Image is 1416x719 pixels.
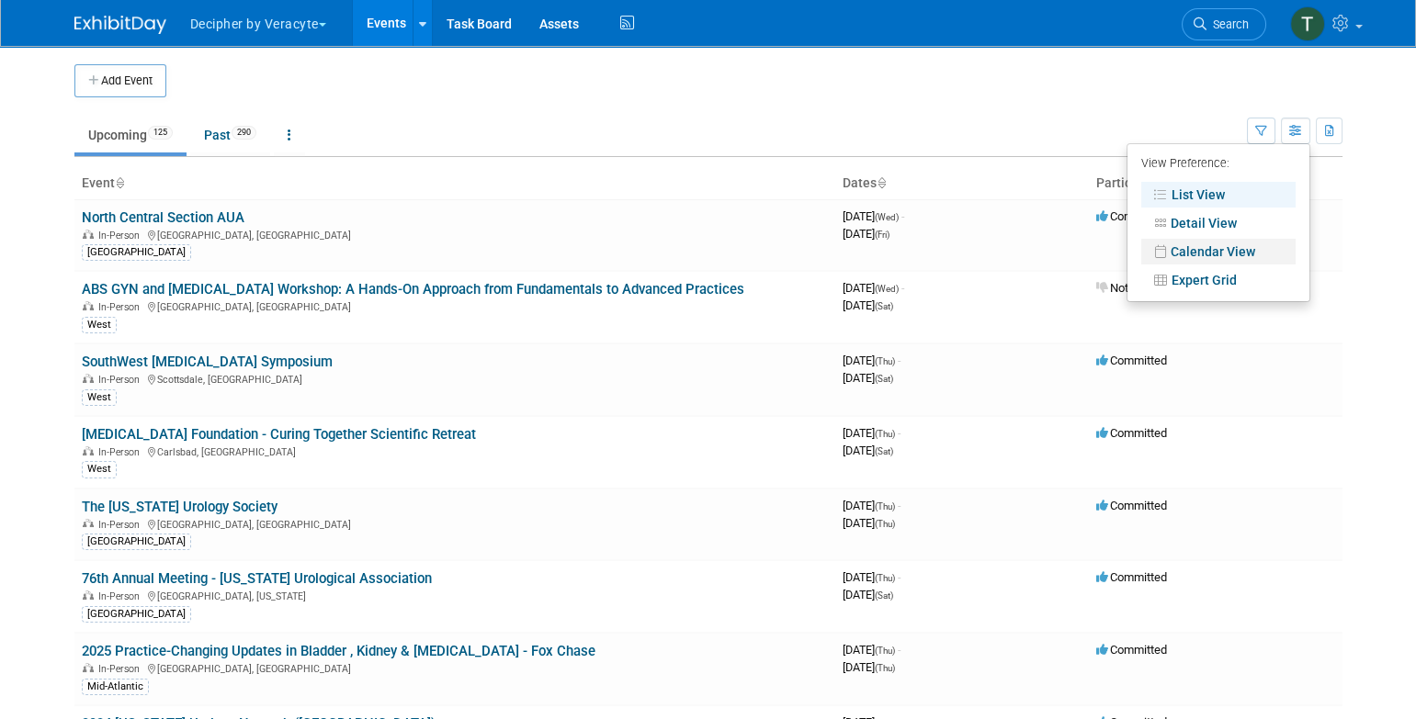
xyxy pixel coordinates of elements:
span: (Thu) [875,573,895,583]
div: View Preference: [1141,151,1296,179]
span: (Thu) [875,519,895,529]
a: Search [1182,8,1266,40]
span: In-Person [98,663,145,675]
th: Event [74,168,835,199]
a: [MEDICAL_DATA] Foundation - Curing Together Scientific Retreat [82,426,476,443]
a: Sort by Start Date [877,175,886,190]
a: Past290 [190,118,270,152]
span: In-Person [98,230,145,242]
span: [DATE] [843,660,895,674]
span: Not Going [1096,281,1161,295]
div: [GEOGRAPHIC_DATA], [US_STATE] [82,588,828,602]
span: (Sat) [875,446,893,456]
span: In-Person [98,519,145,531]
span: Committed [1096,570,1167,584]
span: (Sat) [875,301,893,311]
span: (Sat) [875,590,893,601]
span: - [898,354,901,367]
div: [GEOGRAPHIC_DATA] [82,534,191,550]
a: SouthWest [MEDICAL_DATA] Symposium [82,354,333,370]
div: West [82,389,117,406]
span: [DATE] [843,227,889,241]
div: [GEOGRAPHIC_DATA], [GEOGRAPHIC_DATA] [82,660,828,675]
a: Detail View [1141,210,1296,236]
a: List View [1141,182,1296,208]
span: In-Person [98,446,145,458]
div: [GEOGRAPHIC_DATA] [82,244,191,261]
div: [GEOGRAPHIC_DATA], [GEOGRAPHIC_DATA] [82,298,828,313]
button: Add Event [74,64,166,97]
img: In-Person Event [83,301,94,310]
th: Participation [1089,168,1342,199]
a: Calendar View [1141,239,1296,264]
a: Expert Grid [1141,267,1296,293]
span: (Fri) [875,230,889,240]
span: - [901,209,904,223]
span: 290 [232,126,256,140]
span: Committed [1096,354,1167,367]
span: 125 [148,126,173,140]
img: In-Person Event [83,590,94,600]
span: (Thu) [875,429,895,439]
img: In-Person Event [83,446,94,455]
span: [DATE] [843,516,895,530]
img: ExhibitDay [74,16,166,34]
span: [DATE] [843,281,904,295]
img: In-Person Event [83,230,94,239]
span: [DATE] [843,354,901,367]
div: Mid-Atlantic [82,679,149,695]
span: (Thu) [875,663,895,673]
span: (Thu) [875,356,895,366]
span: [DATE] [843,444,893,457]
a: 2025 Practice-Changing Updates in Bladder , Kidney & [MEDICAL_DATA] - Fox Chase [82,643,595,659]
img: Tony Alvarado [1290,6,1325,41]
span: (Thu) [875,501,895,511]
span: - [898,570,901,584]
span: Committed [1096,499,1167,512]
span: (Sat) [875,374,893,384]
a: The [US_STATE] Urology Society [82,499,278,515]
span: [DATE] [843,298,893,312]
span: [DATE] [843,643,901,657]
th: Dates [835,168,1089,199]
a: North Central Section AUA [82,209,244,226]
img: In-Person Event [83,519,94,528]
span: In-Person [98,301,145,313]
img: In-Person Event [83,663,94,672]
span: Committed [1096,209,1167,223]
span: [DATE] [843,588,893,601]
div: West [82,461,117,477]
span: [DATE] [843,209,904,223]
span: - [898,499,901,512]
span: (Wed) [875,284,899,294]
a: Sort by Event Name [115,175,124,190]
span: [DATE] [843,499,901,512]
div: [GEOGRAPHIC_DATA] [82,606,191,623]
span: [DATE] [843,371,893,385]
span: Committed [1096,426,1167,440]
a: Upcoming125 [74,118,187,152]
div: [GEOGRAPHIC_DATA], [GEOGRAPHIC_DATA] [82,227,828,242]
a: 76th Annual Meeting - [US_STATE] Urological Association [82,570,432,587]
span: Committed [1096,643,1167,657]
span: - [901,281,904,295]
span: - [898,643,901,657]
span: Search [1206,17,1249,31]
span: In-Person [98,374,145,386]
div: Carlsbad, [GEOGRAPHIC_DATA] [82,444,828,458]
span: (Wed) [875,212,899,222]
span: (Thu) [875,646,895,656]
span: [DATE] [843,570,901,584]
span: [DATE] [843,426,901,440]
span: - [898,426,901,440]
img: In-Person Event [83,374,94,383]
div: Scottsdale, [GEOGRAPHIC_DATA] [82,371,828,386]
span: In-Person [98,590,145,602]
div: [GEOGRAPHIC_DATA], [GEOGRAPHIC_DATA] [82,516,828,531]
div: West [82,317,117,333]
a: ABS GYN and [MEDICAL_DATA] Workshop: A Hands-On Approach from Fundamentals to Advanced Practices [82,281,744,298]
